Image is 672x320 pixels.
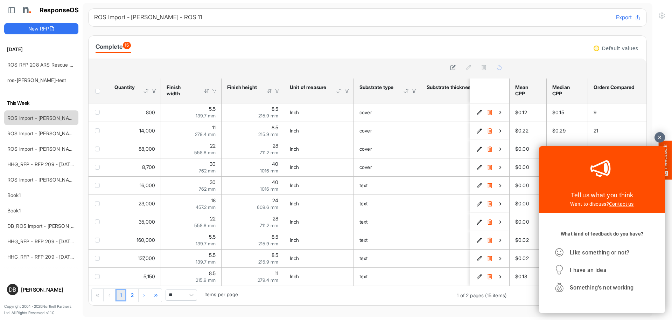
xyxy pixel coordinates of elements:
button: Edit [476,255,483,262]
a: HHG_RFP - RFP 209 - [DATE] - ROS TEST 3 (LITE) [7,254,122,260]
span: Inch [290,109,299,115]
span: $0.22 [515,128,528,134]
button: View [497,127,504,134]
div: Complete [96,42,131,52]
td: Inch is template cell Column Header httpsnorthellcomontologiesmapping-rulesmeasurementhasunitofme... [284,267,354,286]
button: New RFP [4,23,78,34]
td: 5.5 is template cell Column Header httpsnorthellcomontologiesmapping-rulesmeasurementhasfinishsiz... [161,103,222,122]
a: ros-[PERSON_NAME]-test [7,77,66,83]
span: 8,700 [142,164,155,170]
span: 215.9 mm [196,277,216,283]
td: text is template cell Column Header httpsnorthellcomontologiesmapping-rulesmaterialhassubstratema... [354,176,421,195]
button: Edit [476,145,483,152]
td: 21 is template cell Column Header orders-compared [588,122,643,140]
td: 64605d96-320b-4d23-af51-9a236b88bb74 is template cell Column Header [470,176,511,195]
td: text is template cell Column Header httpsnorthellcomontologiesmapping-rulesmaterialhassubstratema... [354,267,421,286]
td: checkbox [89,249,109,267]
td: Inch is template cell Column Header httpsnorthellcomontologiesmapping-rulesmeasurementhasunitofme... [284,122,354,140]
td: 8.5 is template cell Column Header httpsnorthellcomontologiesmapping-rulesmeasurementhasfinishsiz... [161,267,222,286]
td: 6a1841ce-09af-4f43-afde-5d7431ab6e8b is template cell Column Header [470,213,511,231]
td: text is template cell Column Header httpsnorthellcomontologiesmapping-rulesmaterialhassubstratema... [354,231,421,249]
td: $0.18 is template cell Column Header mean-cpp [510,267,547,286]
td: cover is template cell Column Header httpsnorthellcomontologiesmapping-rulesmaterialhassubstratem... [354,122,421,140]
td: Inch is template cell Column Header httpsnorthellcomontologiesmapping-rulesmeasurementhasunitofme... [284,249,354,267]
td: cf9779ac-8572-4f94-95e6-5078519c79b8 is template cell Column Header [470,158,511,176]
td: cb9da186-fd5a-4315-b129-786fdb07f40c is template cell Column Header [470,249,511,267]
button: Edit [476,273,483,280]
span: 279.4 mm [195,131,216,137]
td: 100 is template cell Column Header httpsnorthellcomontologiesmapping-rulesmaterialhasmaterialthic... [421,140,525,158]
div: Substrate type [359,84,394,90]
td: 11 is template cell Column Header httpsnorthellcomontologiesmapping-rulesmeasurementhasfinishsize... [222,267,284,286]
h1: ResponseOS [40,7,79,14]
span: 18 [211,197,216,203]
span: DB [9,287,16,292]
h6: [DATE] [4,46,78,53]
td: Inch is template cell Column Header httpsnorthellcomontologiesmapping-rulesmeasurementhasunitofme... [284,103,354,122]
td: 28 is template cell Column Header httpsnorthellcomontologiesmapping-rulesmeasurementhasfinishsize... [222,140,284,158]
span: cover [359,146,372,152]
span: 1 of 2 pages [457,292,484,298]
div: Pager Container [89,286,509,305]
span: 21 [594,128,598,134]
span: cover [359,164,372,170]
td: 60 is template cell Column Header httpsnorthellcomontologiesmapping-rulesmaterialhasmaterialthick... [421,231,525,249]
span: 279.4 mm [258,277,278,283]
span: 40 [272,161,278,167]
button: View [497,164,504,171]
td: 440468f1-153a-46e3-b822-2b805bc3318d is template cell Column Header [470,231,511,249]
div: Go to previous page [104,289,115,301]
span: Inch [290,273,299,279]
button: Delete [486,182,493,189]
td: $0.00 is template cell Column Header mean-cpp [510,158,547,176]
span: 139.7 mm [196,113,216,118]
td: text is template cell Column Header httpsnorthellcomontologiesmapping-rulesmaterialhassubstratema... [354,213,421,231]
div: Go to last page [150,289,162,301]
td: 70 is template cell Column Header httpsnorthellcomontologiesmapping-rulesmaterialhasmaterialthick... [421,176,525,195]
span: 137,000 [138,255,155,261]
span: Inch [290,219,299,225]
span: $0.02 [515,255,529,261]
span: 762 mm [199,168,216,173]
a: ROS Import - [PERSON_NAME] - Final (short) [7,177,109,183]
span: 8.5 [272,106,278,112]
td: text is template cell Column Header httpsnorthellcomontologiesmapping-rulesmaterialhassubstratema... [354,195,421,213]
td: $0.22 is template cell Column Header mean-cpp [510,122,547,140]
span: 16,000 [140,182,155,188]
td: 35000 is template cell Column Header httpsnorthellcomontologiesmapping-rulesorderhasquantity [109,213,161,231]
td: 28 is template cell Column Header httpsnorthellcomontologiesmapping-rulesmeasurementhasfinishsize... [222,213,284,231]
th: Header checkbox [89,79,109,103]
td: 24 is template cell Column Header httpsnorthellcomontologiesmapping-rulesmeasurementhasfinishsize... [222,195,284,213]
button: View [497,145,504,152]
td: checkbox [89,140,109,158]
button: Edit [476,164,483,171]
td: 40 is template cell Column Header httpsnorthellcomontologiesmapping-rulesmeasurementhasfinishsize... [222,158,284,176]
td: checkbox [89,213,109,231]
span: 30 [210,179,216,185]
span: 139.7 mm [196,259,216,265]
td: checkbox [89,122,109,140]
button: Delete [486,145,493,152]
td: checkbox [89,195,109,213]
td: cover is template cell Column Header httpsnorthellcomontologiesmapping-rulesmaterialhassubstratem... [354,140,421,158]
td: 60 is template cell Column Header httpsnorthellcomontologiesmapping-rulesmaterialhasmaterialthick... [421,249,525,267]
td: 22 is template cell Column Header httpsnorthellcomontologiesmapping-rulesmeasurementhasfinishsize... [161,140,222,158]
span: $0.00 [515,182,529,188]
a: Book1 [7,192,21,198]
td: 5150 is template cell Column Header httpsnorthellcomontologiesmapping-rulesorderhasquantity [109,267,161,286]
span: Inch [290,146,299,152]
p: Copyright 2004 - 2025 Northell Partners Ltd. All Rights Reserved. v 1.1.0 [4,304,78,316]
a: ROS RFP 208 ARS Rescue Rooter [7,62,85,68]
div: Finish height [227,84,257,90]
td: $0.00 is template cell Column Header mean-cpp [510,195,547,213]
td: 80 is template cell Column Header httpsnorthellcomontologiesmapping-rulesmaterialhasmaterialthick... [421,122,525,140]
td: checkbox [89,103,109,122]
span: 8.5 [209,270,216,276]
button: Delete [486,164,493,171]
td: $0.15 is template cell Column Header median-cpp [547,103,588,122]
td: Inch is template cell Column Header httpsnorthellcomontologiesmapping-rulesmeasurementhasunitofme... [284,231,354,249]
td: 8.5 is template cell Column Header httpsnorthellcomontologiesmapping-rulesmeasurementhasfinishsiz... [222,122,284,140]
